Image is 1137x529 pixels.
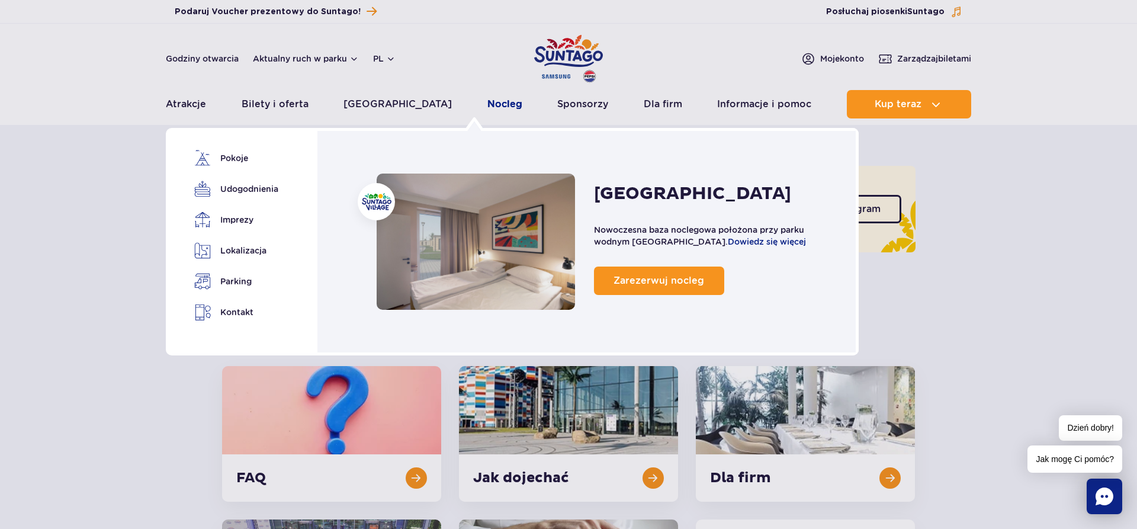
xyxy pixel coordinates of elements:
a: Informacje i pomoc [717,90,811,118]
a: Zarezerwuj nocleg [594,267,724,295]
img: Suntago [362,193,391,210]
a: Kontakt [194,304,274,321]
a: [GEOGRAPHIC_DATA] [343,90,452,118]
a: Udogodnienia [194,181,274,197]
button: Aktualny ruch w parku [253,54,359,63]
a: Lokalizacja [194,242,274,259]
a: Atrakcje [166,90,206,118]
a: Parking [194,273,274,290]
span: Zarządzaj biletami [897,53,971,65]
a: Pokoje [194,150,274,166]
div: Chat [1087,479,1122,514]
a: Nocleg [377,174,575,310]
a: Mojekonto [801,52,864,66]
span: Kup teraz [875,99,921,110]
span: Jak mogę Ci pomóc? [1027,445,1122,473]
span: Dzień dobry! [1059,415,1122,441]
a: Bilety i oferta [242,90,309,118]
a: Sponsorzy [557,90,608,118]
a: Imprezy [194,211,274,228]
span: Moje konto [820,53,864,65]
h2: [GEOGRAPHIC_DATA] [594,182,791,205]
a: Dowiedz się więcej [728,237,806,246]
a: Nocleg [487,90,522,118]
p: Nowoczesna baza noclegowa położona przy parku wodnym [GEOGRAPHIC_DATA]. [594,224,832,248]
button: pl [373,53,396,65]
a: Godziny otwarcia [166,53,239,65]
span: Zarezerwuj nocleg [614,275,704,286]
button: Kup teraz [847,90,971,118]
a: Zarządzajbiletami [878,52,971,66]
a: Dla firm [644,90,682,118]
